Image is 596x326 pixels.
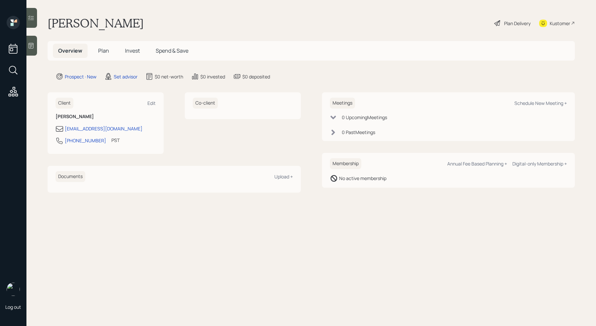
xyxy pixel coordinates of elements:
h6: Membership [330,158,361,169]
div: PST [111,137,120,144]
div: $0 invested [200,73,225,80]
h1: [PERSON_NAME] [48,16,144,30]
img: retirable_logo.png [7,283,20,296]
div: Plan Delivery [504,20,531,27]
div: Kustomer [550,20,570,27]
h6: Documents [56,171,85,182]
div: Log out [5,304,21,310]
div: Digital-only Membership + [512,161,567,167]
div: Set advisor [114,73,138,80]
h6: Client [56,98,73,109]
div: $0 deposited [242,73,270,80]
h6: Co-client [193,98,218,109]
h6: [PERSON_NAME] [56,114,156,119]
div: 0 Upcoming Meeting s [342,114,387,121]
div: Annual Fee Based Planning + [447,161,507,167]
h6: Meetings [330,98,355,109]
div: No active membership [339,175,386,182]
div: Prospect · New [65,73,97,80]
span: Plan [98,47,109,54]
span: Spend & Save [156,47,188,54]
div: Edit [147,100,156,106]
span: Overview [58,47,82,54]
div: [EMAIL_ADDRESS][DOMAIN_NAME] [65,125,142,132]
div: [PHONE_NUMBER] [65,137,106,144]
div: 0 Past Meeting s [342,129,375,136]
div: Upload + [274,173,293,180]
span: Invest [125,47,140,54]
div: Schedule New Meeting + [514,100,567,106]
div: $0 net-worth [155,73,183,80]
